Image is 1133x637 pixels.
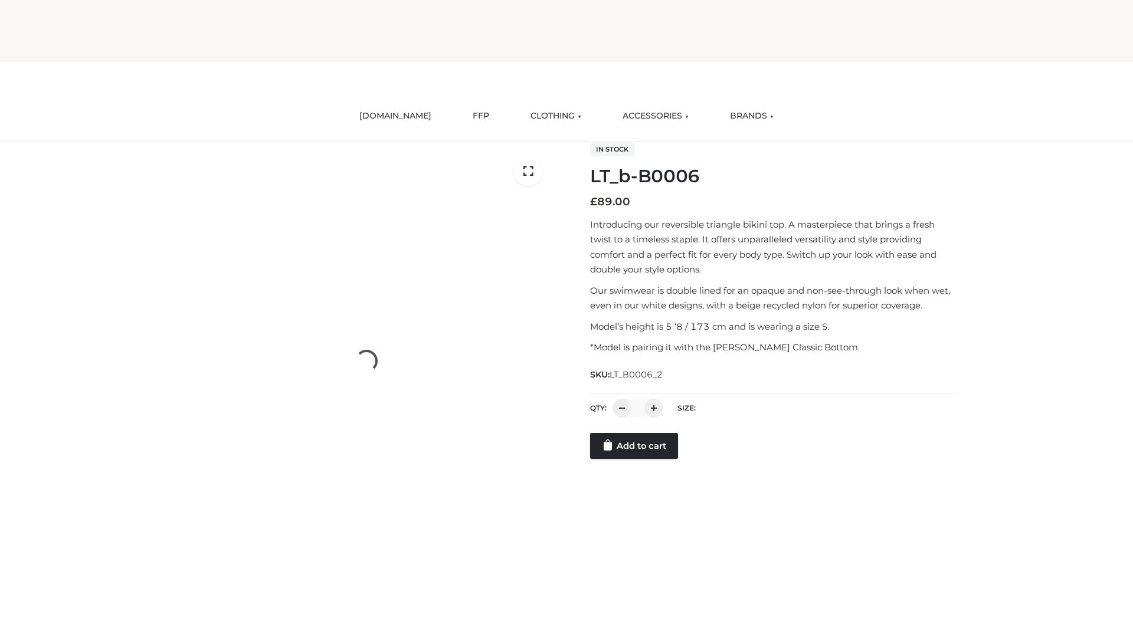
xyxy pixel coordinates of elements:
p: Our swimwear is double lined for an opaque and non-see-through look when wet, even in our white d... [590,283,958,313]
p: *Model is pairing it with the [PERSON_NAME] Classic Bottom [590,340,958,355]
span: SKU: [590,367,664,382]
h1: LT_b-B0006 [590,166,958,187]
label: QTY: [590,403,607,412]
p: Introducing our reversible triangle bikini top. A masterpiece that brings a fresh twist to a time... [590,217,958,277]
a: [DOMAIN_NAME] [351,103,440,129]
a: CLOTHING [522,103,590,129]
bdi: 89.00 [590,195,630,208]
a: ACCESSORIES [614,103,698,129]
a: BRANDS [721,103,782,129]
label: Size: [677,403,696,412]
a: Add to cart [590,433,678,459]
span: £ [590,195,597,208]
span: LT_B0006_2 [610,369,663,380]
span: In stock [590,142,634,156]
p: Model’s height is 5 ‘8 / 173 cm and is wearing a size S. [590,319,958,334]
a: FFP [464,103,498,129]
